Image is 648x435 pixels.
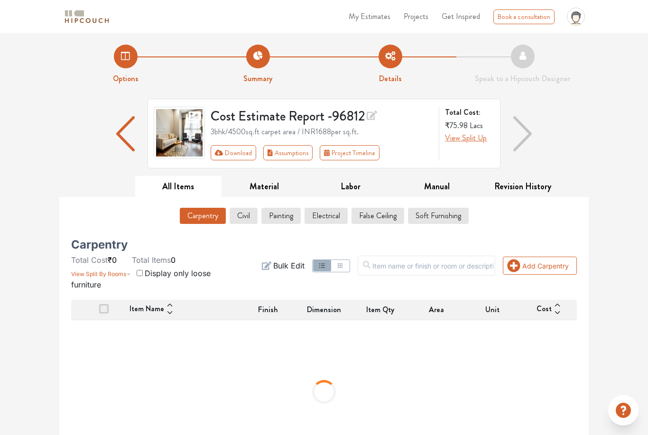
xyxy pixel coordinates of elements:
[485,304,500,315] span: Unit
[263,145,313,160] button: Assumptions
[445,107,492,118] strong: Total Cost:
[71,266,131,279] button: View Split By Rooms
[108,255,117,265] span: ₹0
[135,176,222,197] button: All Items
[63,6,111,28] span: logo-horizontal.svg
[366,304,394,315] span: Item Qty
[116,116,135,151] img: arrow left
[71,241,128,249] h5: Carpentry
[132,254,176,266] li: 0
[408,208,469,224] button: Soft Furnishing
[475,73,570,84] strong: Speak to a Hipcouch Designer
[211,145,387,160] div: First group
[211,126,434,138] div: 3bhk / 4500 sq.ft carpet area / INR 1688 per sq.ft.
[429,304,444,315] span: Area
[493,9,555,24] div: Book a consultation
[211,145,257,160] button: Download
[503,257,577,275] button: Add Carpentry
[320,145,380,160] button: Project Timeline
[63,9,111,25] img: logo-horizontal.svg
[180,208,226,224] button: Carpentry
[230,208,258,224] button: Civil
[480,176,566,197] button: Revision History
[71,270,126,278] span: View Split By Rooms
[394,176,480,197] button: Manual
[222,176,308,197] button: Material
[305,208,348,224] button: Electrical
[154,107,205,159] img: gallery
[379,73,402,84] strong: Details
[352,208,404,224] button: False Ceiling
[470,120,483,131] span: Lacs
[307,176,394,197] button: Labor
[537,303,552,316] span: Cost
[261,208,301,224] button: Painting
[273,260,305,271] span: Bulk Edit
[404,11,428,22] span: Projects
[211,145,434,160] div: Toolbar with button groups
[445,132,487,144] button: View Split Up
[445,120,468,131] span: ₹75.98
[445,132,487,143] span: View Split Up
[71,255,108,265] span: Total Cost
[130,303,164,316] span: Item Name
[442,11,480,22] span: Get Inspired
[349,11,390,22] span: My Estimates
[307,304,341,315] span: Dimension
[513,116,532,151] img: arrow right
[358,256,495,276] input: Item name or finish or room or description
[258,304,278,315] span: Finish
[132,255,171,265] span: Total Items
[243,73,272,84] strong: Summary
[211,107,434,124] h3: Cost Estimate Report - 96812
[262,260,305,271] button: Bulk Edit
[113,73,139,84] strong: Options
